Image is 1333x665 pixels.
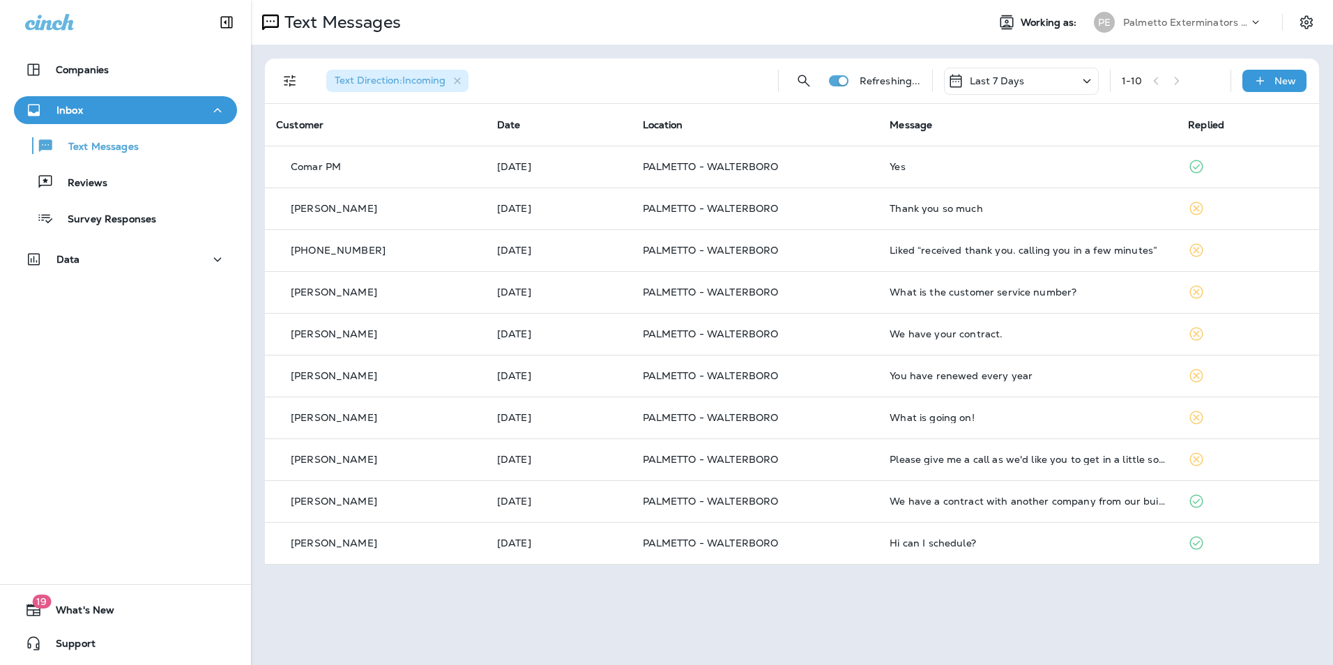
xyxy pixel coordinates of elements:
button: Collapse Sidebar [207,8,246,36]
span: PALMETTO - WALTERBORO [643,369,779,382]
p: Sep 11, 2025 01:12 PM [497,245,620,256]
span: PALMETTO - WALTERBORO [643,160,779,173]
p: Sep 9, 2025 12:38 PM [497,370,620,381]
span: PALMETTO - WALTERBORO [643,411,779,424]
p: [PERSON_NAME] [291,286,377,298]
p: New [1274,75,1296,86]
p: [PHONE_NUMBER] [291,245,386,256]
button: Text Messages [14,131,237,160]
p: Sep 9, 2025 01:06 PM [497,328,620,339]
button: Data [14,245,237,273]
div: What is the customer service number? [890,286,1166,298]
button: Filters [276,67,304,95]
button: Companies [14,56,237,84]
p: [PERSON_NAME] [291,328,377,339]
span: PALMETTO - WALTERBORO [643,244,779,257]
button: Search Messages [790,67,818,95]
p: Last 7 Days [970,75,1025,86]
p: [PERSON_NAME] [291,537,377,549]
p: [PERSON_NAME] [291,454,377,465]
p: Survey Responses [54,213,156,227]
span: Location [643,119,683,131]
div: You have renewed every year [890,370,1166,381]
span: What's New [42,604,114,621]
button: Survey Responses [14,204,237,233]
span: 19 [32,595,51,609]
span: PALMETTO - WALTERBORO [643,453,779,466]
div: What is going on! [890,412,1166,423]
p: Sep 9, 2025 11:59 AM [497,454,620,465]
div: We have your contract. [890,328,1166,339]
div: PE [1094,12,1115,33]
span: PALMETTO - WALTERBORO [643,328,779,340]
span: PALMETTO - WALTERBORO [643,537,779,549]
span: Replied [1188,119,1224,131]
p: Data [56,254,80,265]
button: Settings [1294,10,1319,35]
p: [PERSON_NAME] [291,370,377,381]
div: Hi can I schedule? [890,537,1166,549]
span: PALMETTO - WALTERBORO [643,495,779,507]
div: Liked “received thank you. calling you in a few minutes” [890,245,1166,256]
p: Palmetto Exterminators LLC [1123,17,1249,28]
button: 19What's New [14,596,237,624]
span: Working as: [1021,17,1080,29]
p: [PERSON_NAME] [291,412,377,423]
p: Text Messages [279,12,401,33]
div: 1 - 10 [1122,75,1143,86]
p: Text Messages [54,141,139,154]
p: Sep 15, 2025 01:07 PM [497,161,620,172]
div: Yes [890,161,1166,172]
div: Thank you so much [890,203,1166,214]
p: Refreshing... [860,75,921,86]
span: Date [497,119,521,131]
div: Please give me a call as we'd like you to get in a little sooner than planned. We've seen a few t... [890,454,1166,465]
p: Sep 9, 2025 11:48 AM [497,537,620,549]
p: Reviews [54,177,107,190]
p: Sep 9, 2025 04:23 PM [497,286,620,298]
button: Inbox [14,96,237,124]
span: PALMETTO - WALTERBORO [643,286,779,298]
span: Message [890,119,932,131]
p: Sep 9, 2025 11:52 AM [497,496,620,507]
p: Comar PM [291,161,341,172]
button: Support [14,629,237,657]
span: Support [42,638,96,655]
span: Customer [276,119,323,131]
div: We have a contract with another company from our builder but will transfer termite service to you... [890,496,1166,507]
span: PALMETTO - WALTERBORO [643,202,779,215]
span: Text Direction : Incoming [335,74,445,86]
p: Sep 9, 2025 12:05 PM [497,412,620,423]
p: Inbox [56,105,83,116]
button: Reviews [14,167,237,197]
p: Sep 15, 2025 09:40 AM [497,203,620,214]
div: Text Direction:Incoming [326,70,469,92]
p: [PERSON_NAME] [291,496,377,507]
p: Companies [56,64,109,75]
p: [PERSON_NAME] [291,203,377,214]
